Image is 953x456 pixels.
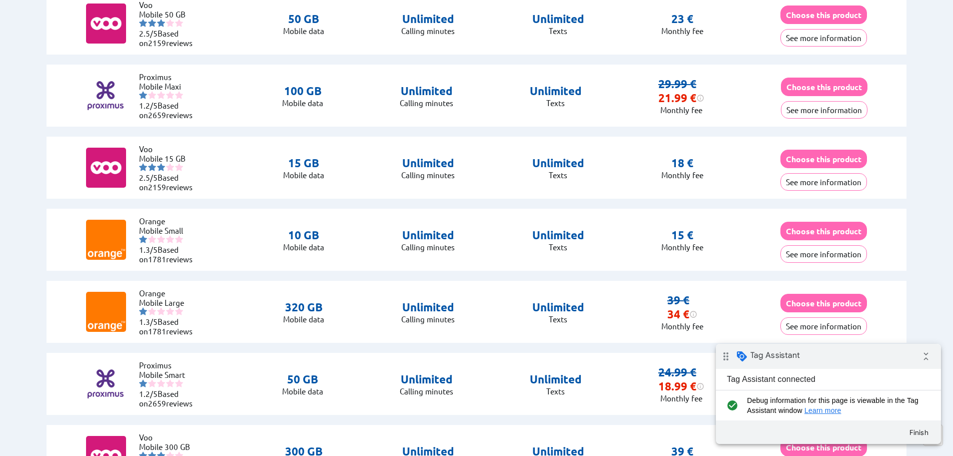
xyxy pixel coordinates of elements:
[671,156,693,170] p: 18 €
[696,94,704,102] img: information
[148,19,156,27] img: starnr2
[658,393,704,403] p: Monthly fee
[532,156,584,170] p: Unlimited
[166,235,174,243] img: starnr4
[148,398,166,408] span: 2659
[780,177,867,187] a: See more information
[148,307,156,315] img: starnr2
[157,307,165,315] img: starnr3
[86,292,126,332] img: Logo of Orange
[148,235,156,243] img: starnr2
[157,163,165,171] img: starnr3
[530,386,582,396] p: Texts
[530,372,582,386] p: Unlimited
[139,442,199,451] li: Mobile 300 GB
[781,105,867,115] a: See more information
[401,314,455,324] p: Calling minutes
[139,389,199,408] li: Based on reviews
[139,216,199,226] li: Orange
[185,80,221,98] button: Finish
[139,82,199,91] li: Mobile Maxi
[532,26,584,36] p: Texts
[86,76,126,116] img: Logo of Proximus
[661,170,703,180] p: Monthly fee
[400,84,453,98] p: Unlimited
[139,360,199,370] li: Proximus
[139,245,158,254] span: 1.3/5
[139,101,199,120] li: Based on reviews
[200,3,220,23] i: Collapse debug badge
[283,242,324,252] p: Mobile data
[667,293,689,307] s: 39 €
[401,156,455,170] p: Unlimited
[282,372,323,386] p: 50 GB
[86,364,126,404] img: Logo of Proximus
[157,379,165,387] img: starnr3
[175,307,183,315] img: starnr5
[780,173,867,191] button: See more information
[780,154,867,164] a: Choose this product
[139,154,199,163] li: Mobile 15 GB
[175,163,183,171] img: starnr5
[139,226,199,235] li: Mobile Small
[401,26,455,36] p: Calling minutes
[148,91,156,99] img: starnr2
[283,314,324,324] p: Mobile data
[658,365,696,379] s: 24.99 €
[780,150,867,168] button: Choose this product
[658,379,704,393] div: 18.99 €
[139,173,199,192] li: Based on reviews
[658,77,696,91] s: 29.99 €
[530,84,582,98] p: Unlimited
[780,317,867,335] button: See more information
[282,98,323,108] p: Mobile data
[781,101,867,119] button: See more information
[283,228,324,242] p: 10 GB
[780,222,867,240] button: Choose this product
[139,298,199,307] li: Mobile Large
[166,379,174,387] img: starnr4
[175,235,183,243] img: starnr5
[139,379,147,387] img: starnr1
[148,38,166,48] span: 2159
[530,98,582,108] p: Texts
[661,26,703,36] p: Monthly fee
[139,317,199,336] li: Based on reviews
[532,314,584,324] p: Texts
[175,379,183,387] img: starnr5
[148,379,156,387] img: starnr2
[282,84,323,98] p: 100 GB
[532,242,584,252] p: Texts
[780,33,867,43] a: See more information
[148,163,156,171] img: starnr2
[139,307,147,315] img: starnr1
[139,19,147,27] img: starnr1
[401,12,455,26] p: Unlimited
[401,170,455,180] p: Calling minutes
[401,228,455,242] p: Unlimited
[667,307,697,321] div: 34 €
[31,52,209,72] span: Debug information for this page is viewable in the Tag Assistant window
[532,12,584,26] p: Unlimited
[780,321,867,331] a: See more information
[781,82,867,92] a: Choose this product
[283,300,324,314] p: 320 GB
[532,170,584,180] p: Texts
[139,91,147,99] img: starnr1
[532,228,584,242] p: Unlimited
[283,170,324,180] p: Mobile data
[148,110,166,120] span: 2659
[401,300,455,314] p: Unlimited
[780,10,867,20] a: Choose this product
[8,52,25,72] i: check_circle
[175,91,183,99] img: starnr5
[139,235,147,243] img: starnr1
[86,220,126,260] img: Logo of Orange
[86,148,126,188] img: Logo of Voo
[661,242,703,252] p: Monthly fee
[139,163,147,171] img: starnr1
[780,29,867,47] button: See more information
[780,245,867,263] button: See more information
[139,101,158,110] span: 1.2/5
[35,7,84,17] span: Tag Assistant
